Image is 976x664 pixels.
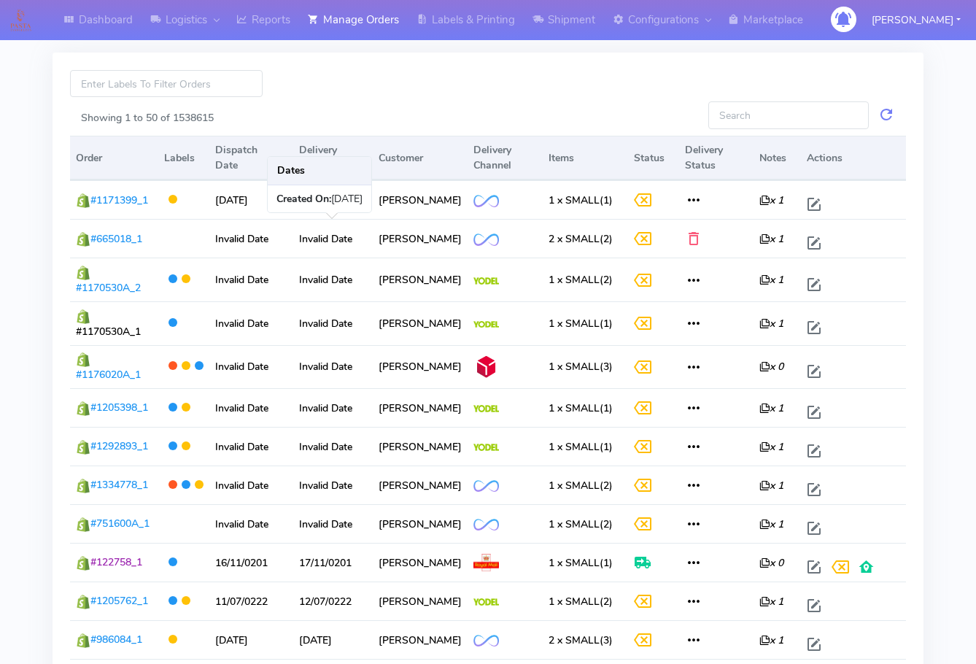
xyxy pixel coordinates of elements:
[549,633,600,647] span: 2 x SMALL
[549,401,600,415] span: 1 x SMALL
[209,345,293,389] td: Invalid Date
[373,219,468,258] td: [PERSON_NAME]
[209,301,293,345] td: Invalid Date
[90,633,142,646] span: #986084_1
[293,543,373,582] td: 17/11/0201
[293,427,373,466] td: Invalid Date
[759,401,783,415] i: x 1
[373,136,468,180] th: Customer
[209,504,293,543] td: Invalid Date
[209,582,293,620] td: 11/07/0222
[549,193,613,207] span: (1)
[90,555,142,569] span: #122758_1
[754,136,801,180] th: Notes
[549,440,600,454] span: 1 x SMALL
[759,317,783,331] i: x 1
[801,136,906,180] th: Actions
[373,620,468,659] td: [PERSON_NAME]
[90,232,142,246] span: #665018_1
[373,466,468,504] td: [PERSON_NAME]
[759,517,783,531] i: x 1
[373,543,468,582] td: [PERSON_NAME]
[76,368,141,382] span: #1176020A_1
[549,633,613,647] span: (3)
[473,405,499,412] img: Yodel
[549,479,600,493] span: 1 x SMALL
[549,517,613,531] span: (2)
[759,479,783,493] i: x 1
[81,110,214,126] label: Showing 1 to 50 of 1538615
[293,219,373,258] td: Invalid Date
[549,595,600,609] span: 1 x SMALL
[209,388,293,427] td: Invalid Date
[209,180,293,219] td: [DATE]
[759,556,783,570] i: x 0
[549,401,613,415] span: (1)
[628,136,679,180] th: Status
[473,233,499,246] img: OnFleet
[549,317,613,331] span: (1)
[76,281,141,295] span: #1170530A_2
[90,401,148,414] span: #1205398_1
[759,360,783,374] i: x 0
[90,439,148,453] span: #1292893_1
[473,321,499,328] img: Yodel
[373,427,468,466] td: [PERSON_NAME]
[293,136,373,180] th: Delivery Date
[76,325,141,339] span: #1170530A_1
[209,427,293,466] td: Invalid Date
[293,388,373,427] td: Invalid Date
[549,360,600,374] span: 1 x SMALL
[293,466,373,504] td: Invalid Date
[473,480,499,493] img: OnFleet
[549,556,600,570] span: 1 x SMALL
[293,582,373,620] td: 12/07/0222
[473,554,499,571] img: Royal Mail
[276,192,331,206] strong: Created On:
[158,136,209,180] th: Labels
[759,193,783,207] i: x 1
[549,232,600,246] span: 2 x SMALL
[90,193,148,207] span: #1171399_1
[209,620,293,659] td: [DATE]
[293,258,373,301] td: Invalid Date
[209,466,293,504] td: Invalid Date
[549,273,600,287] span: 1 x SMALL
[549,273,613,287] span: (2)
[473,519,499,531] img: OnFleet
[549,595,613,609] span: (2)
[861,5,972,35] button: [PERSON_NAME]
[209,219,293,258] td: Invalid Date
[759,633,783,647] i: x 1
[373,301,468,345] td: [PERSON_NAME]
[373,345,468,389] td: [PERSON_NAME]
[473,277,499,285] img: Yodel
[209,543,293,582] td: 16/11/0201
[373,388,468,427] td: [PERSON_NAME]
[759,595,783,609] i: x 1
[549,232,613,246] span: (2)
[209,136,293,180] th: Dispatch Date
[268,157,371,185] h3: Dates
[708,101,870,128] input: Search
[90,478,148,492] span: #1334778_1
[549,479,613,493] span: (2)
[293,301,373,345] td: Invalid Date
[759,440,783,454] i: x 1
[268,185,371,212] div: [DATE]
[473,635,499,647] img: OnFleet
[373,504,468,543] td: [PERSON_NAME]
[373,180,468,219] td: [PERSON_NAME]
[543,136,628,180] th: Items
[473,444,499,451] img: Yodel
[209,258,293,301] td: Invalid Date
[549,556,613,570] span: (1)
[679,136,754,180] th: Delivery Status
[759,273,783,287] i: x 1
[549,317,600,331] span: 1 x SMALL
[549,193,600,207] span: 1 x SMALL
[549,517,600,531] span: 1 x SMALL
[549,360,613,374] span: (3)
[759,232,783,246] i: x 1
[468,136,543,180] th: Delivery Channel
